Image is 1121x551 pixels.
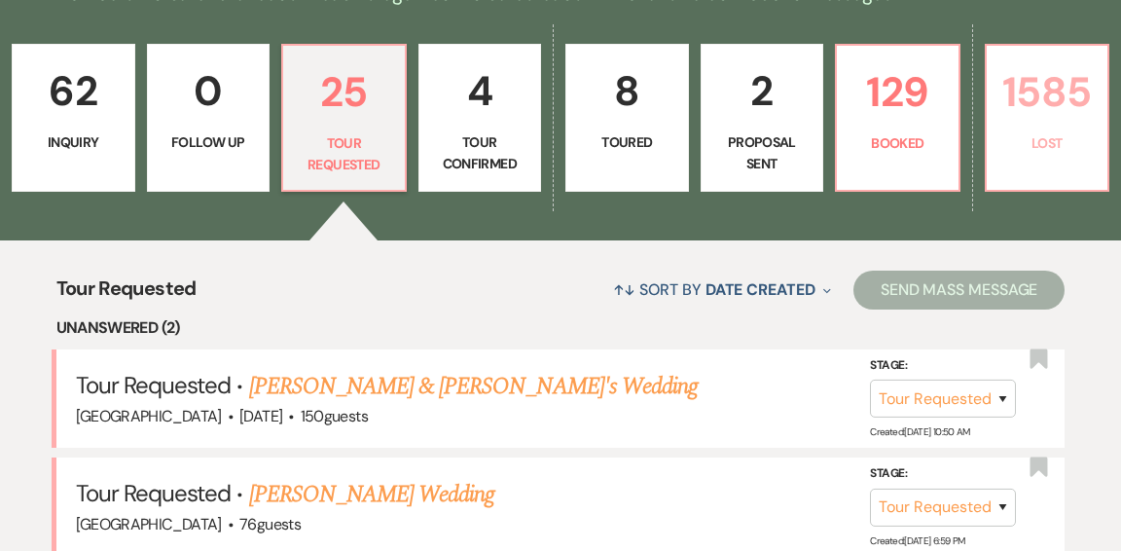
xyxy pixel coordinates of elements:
[431,58,529,124] p: 4
[713,58,812,124] p: 2
[431,131,529,175] p: Tour Confirmed
[849,59,947,125] p: 129
[56,315,1066,341] li: Unanswered (2)
[76,514,222,534] span: [GEOGRAPHIC_DATA]
[12,44,135,192] a: 62Inquiry
[578,131,676,153] p: Toured
[160,58,258,124] p: 0
[56,274,197,315] span: Tour Requested
[870,355,1016,377] label: Stage:
[76,370,232,400] span: Tour Requested
[24,131,123,153] p: Inquiry
[853,271,1066,310] button: Send Mass Message
[239,514,301,534] span: 76 guests
[239,406,282,426] span: [DATE]
[998,132,1097,154] p: Lost
[418,44,542,192] a: 4Tour Confirmed
[147,44,271,192] a: 0Follow Up
[565,44,689,192] a: 8Toured
[870,534,964,547] span: Created: [DATE] 6:59 PM
[281,44,407,192] a: 25Tour Requested
[249,369,699,404] a: [PERSON_NAME] & [PERSON_NAME]'s Wedding
[76,406,222,426] span: [GEOGRAPHIC_DATA]
[998,59,1097,125] p: 1585
[24,58,123,124] p: 62
[160,131,258,153] p: Follow Up
[713,131,812,175] p: Proposal Sent
[870,463,1016,485] label: Stage:
[295,59,393,125] p: 25
[295,132,393,176] p: Tour Requested
[76,478,232,508] span: Tour Requested
[870,425,969,438] span: Created: [DATE] 10:50 AM
[701,44,824,192] a: 2Proposal Sent
[249,477,495,512] a: [PERSON_NAME] Wedding
[705,279,815,300] span: Date Created
[578,58,676,124] p: 8
[849,132,947,154] p: Booked
[985,44,1110,192] a: 1585Lost
[835,44,960,192] a: 129Booked
[301,406,368,426] span: 150 guests
[605,264,839,315] button: Sort By Date Created
[613,279,636,300] span: ↑↓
